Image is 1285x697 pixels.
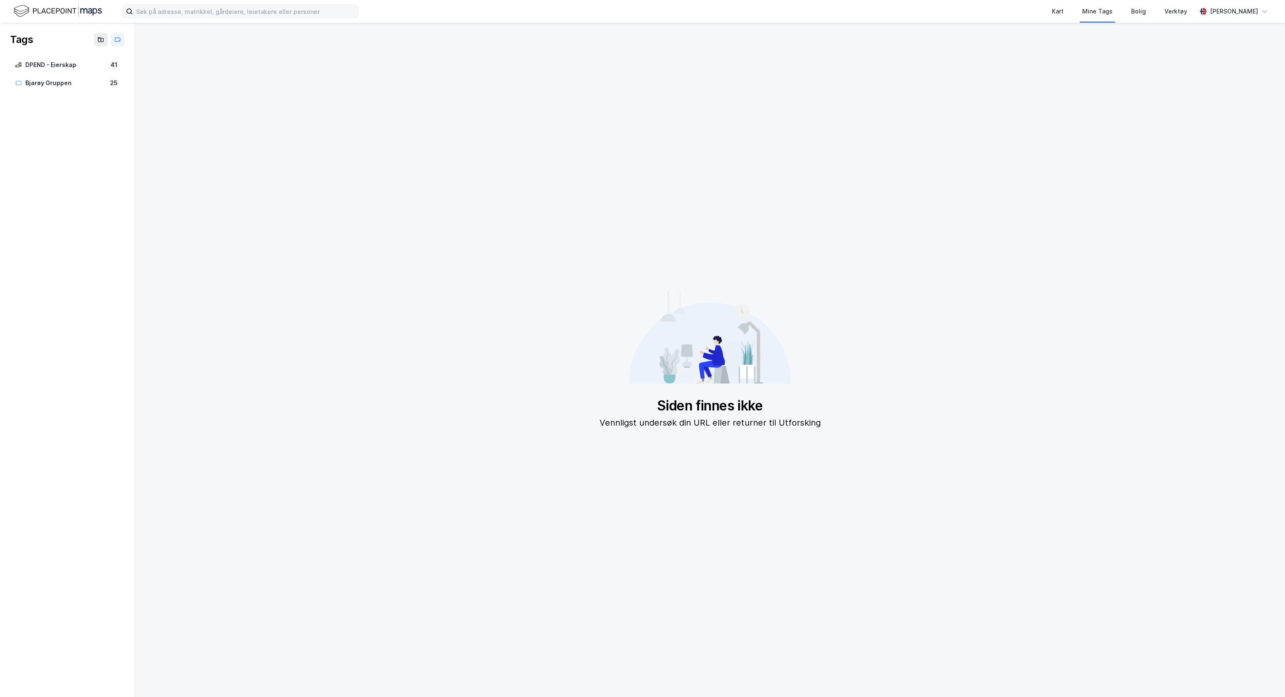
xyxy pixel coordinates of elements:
[108,78,119,88] div: 25
[25,60,105,70] div: DPEND - Eierskap
[1243,657,1285,697] iframe: Chat Widget
[1164,6,1187,16] div: Verktøy
[10,33,33,46] div: Tags
[599,397,821,414] div: Siden finnes ikke
[10,56,124,74] a: DPEND - Eierskap41
[1243,657,1285,697] div: Kontrollprogram for chat
[10,75,124,92] a: Bjarøy Gruppen25
[1082,6,1113,16] div: Mine Tags
[25,78,105,88] div: Bjarøy Gruppen
[1210,6,1258,16] div: [PERSON_NAME]
[109,60,119,70] div: 41
[599,416,821,429] div: Vennligst undersøk din URL eller returner til Utforsking
[1052,6,1064,16] div: Kart
[1131,6,1146,16] div: Bolig
[13,4,102,19] img: logo.f888ab2527a4732fd821a326f86c7f29.svg
[133,5,358,18] input: Søk på adresse, matrikkel, gårdeiere, leietakere eller personer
